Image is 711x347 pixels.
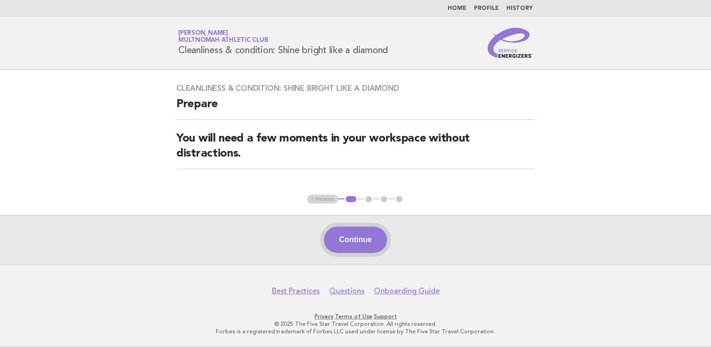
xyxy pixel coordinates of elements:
a: History [506,6,533,11]
a: Privacy [315,313,333,320]
a: Support [374,313,397,320]
p: © 2025 The Five Star Travel Corporation. All rights reserved. [68,320,643,328]
a: Onboarding Guide [374,286,440,296]
button: Continue [324,227,387,253]
h2: You will need a few moments in your workspace without distractions. [176,131,535,169]
h3: Cleanliness & condition: Shine bright like a diamond [176,84,535,93]
a: Terms of Use [335,313,372,320]
a: [PERSON_NAME]Multnomah Athletic Club [178,30,268,43]
p: Forbes is a registered trademark of Forbes LLC used under license by The Five Star Travel Corpora... [68,328,643,335]
button: 1 [344,195,358,204]
h1: Cleanliness & condition: Shine bright like a diamond [178,31,388,55]
img: Service Energizers [488,28,533,58]
a: Questions [329,286,364,296]
a: Profile [474,6,499,11]
span: Multnomah Athletic Club [178,38,268,44]
a: Best Practices [272,286,320,296]
h2: Prepare [176,97,535,120]
p: · · [68,313,643,320]
a: Home [448,6,466,11]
